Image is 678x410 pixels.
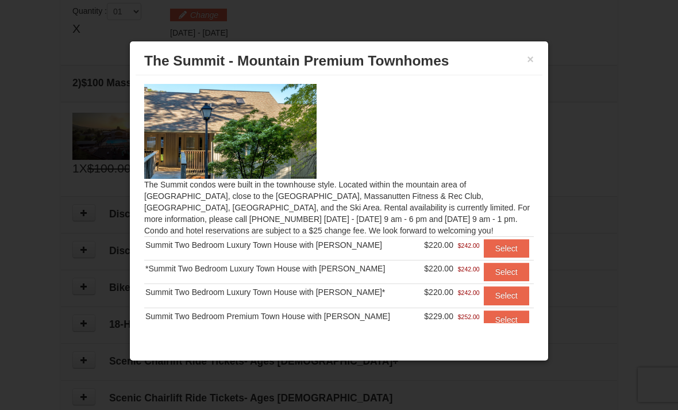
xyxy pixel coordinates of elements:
img: 19219034-1-0eee7e00.jpg [144,84,317,178]
div: Summit Two Bedroom Premium Town House with [PERSON_NAME] [145,311,420,322]
span: $220.00 [424,240,453,250]
button: × [527,53,534,65]
span: $229.00 [424,312,453,321]
span: $220.00 [424,264,453,273]
span: $242.00 [458,240,480,251]
button: Select [484,263,529,281]
div: Summit Two Bedroom Luxury Town House with [PERSON_NAME] [145,239,420,251]
div: *Summit Two Bedroom Luxury Town House with [PERSON_NAME] [145,263,420,274]
span: $220.00 [424,288,453,297]
button: Select [484,311,529,329]
button: Select [484,286,529,305]
span: $252.00 [458,311,480,323]
div: The Summit condos were built in the townhouse style. Located within the mountain area of [GEOGRAP... [136,75,542,323]
span: $242.00 [458,287,480,298]
span: The Summit - Mountain Premium Townhomes [144,53,449,68]
div: Summit Two Bedroom Luxury Town House with [PERSON_NAME]* [145,286,420,298]
button: Select [484,239,529,258]
span: $242.00 [458,263,480,275]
